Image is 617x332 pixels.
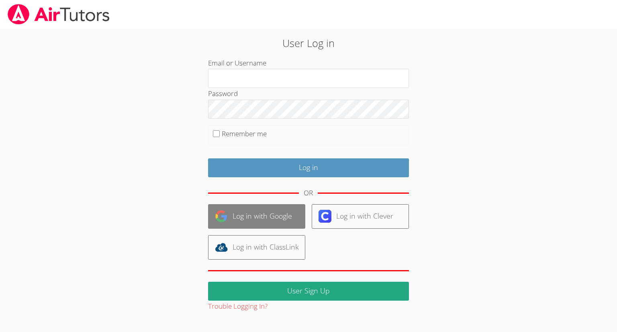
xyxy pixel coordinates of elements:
[208,204,305,229] a: Log in with Google
[208,89,238,98] label: Password
[304,187,313,199] div: OR
[208,301,268,312] button: Trouble Logging In?
[319,210,331,223] img: clever-logo-6eab21bc6e7a338710f1a6ff85c0baf02591cd810cc4098c63d3a4b26e2feb20.svg
[222,129,267,138] label: Remember me
[208,58,266,68] label: Email or Username
[208,235,305,260] a: Log in with ClassLink
[142,35,475,51] h2: User Log in
[215,210,228,223] img: google-logo-50288ca7cdecda66e5e0955fdab243c47b7ad437acaf1139b6f446037453330a.svg
[312,204,409,229] a: Log in with Clever
[208,282,409,301] a: User Sign Up
[215,241,228,254] img: classlink-logo-d6bb404cc1216ec64c9a2012d9dc4662098be43eaf13dc465df04b49fa7ab582.svg
[7,4,110,25] img: airtutors_banner-c4298cdbf04f3fff15de1276eac7730deb9818008684d7c2e4769d2f7ddbe033.png
[208,158,409,177] input: Log in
